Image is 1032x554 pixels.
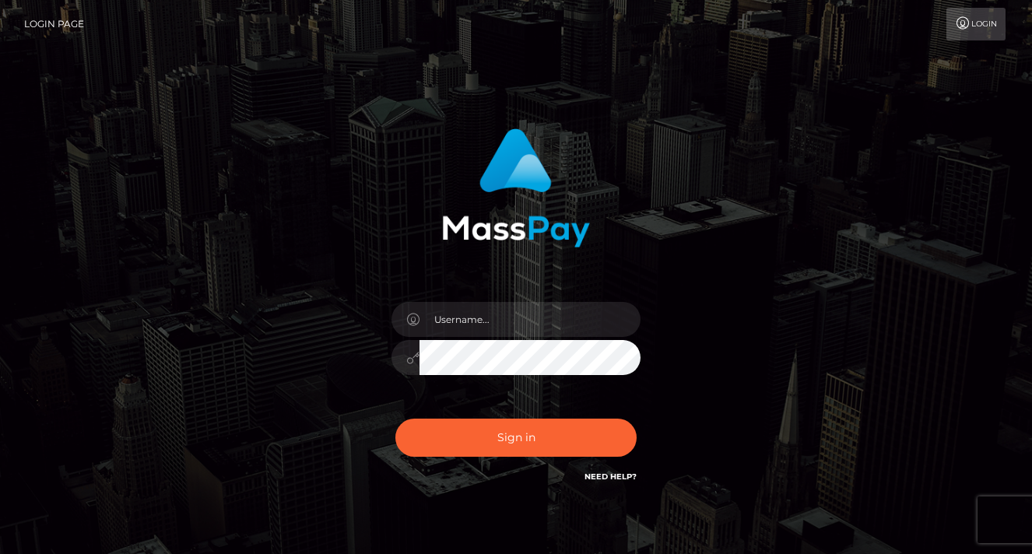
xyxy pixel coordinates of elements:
[442,128,590,247] img: MassPay Login
[419,302,641,337] input: Username...
[395,419,637,457] button: Sign in
[584,472,637,482] a: Need Help?
[946,8,1006,40] a: Login
[24,8,84,40] a: Login Page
